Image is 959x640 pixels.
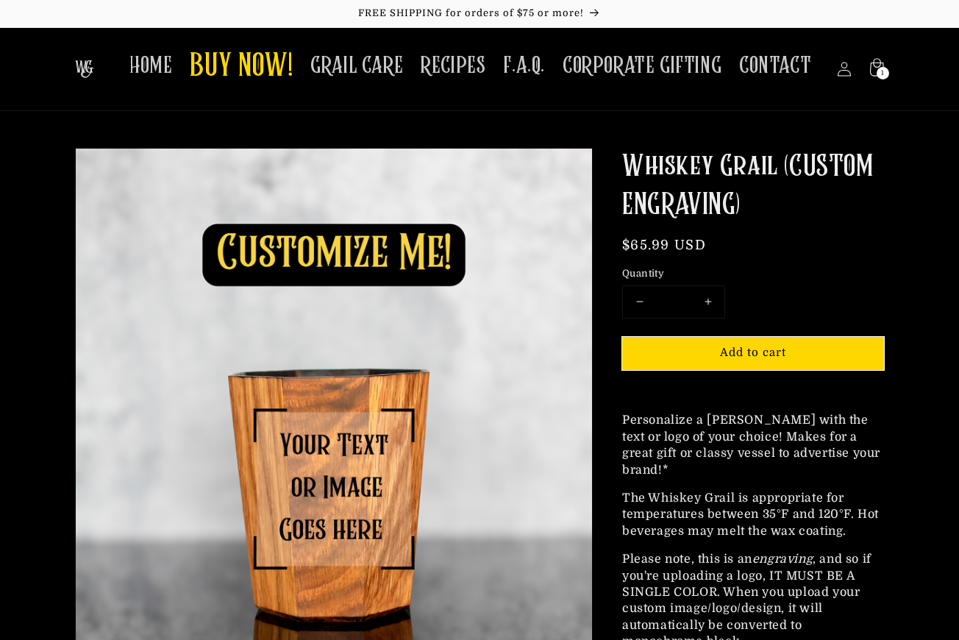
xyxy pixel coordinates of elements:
span: GRAIL CARE [310,51,403,80]
span: 1 [881,67,885,79]
a: HOME [121,43,181,89]
span: The Whiskey Grail is appropriate for temperatures between 35°F and 120°F. Hot beverages may melt ... [622,491,879,538]
p: FREE SHIPPING for orders of $75 or more! [15,7,944,20]
a: CONTACT [730,43,820,89]
label: Quantity [622,266,884,281]
img: The Whiskey Grail [75,60,93,78]
span: Add to cart [720,346,786,359]
span: RECIPES [421,51,485,80]
span: CONTACT [739,51,811,80]
em: engraving [752,552,813,566]
span: HOME [129,51,172,80]
span: F.A.Q. [503,51,545,80]
a: GRAIL CARE [302,43,412,89]
a: F.A.Q. [494,43,554,89]
h1: Whiskey Grail (CUSTOM ENGRAVING) [622,148,884,224]
span: $65.99 USD [622,238,706,252]
a: BUY NOW! [181,38,302,96]
a: RECIPES [412,43,494,89]
p: Personalize a [PERSON_NAME] with the text or logo of your choice! Makes for a great gift or class... [622,412,884,478]
a: CORPORATE GIFTING [554,43,730,89]
span: BUY NOW! [190,47,293,88]
span: CORPORATE GIFTING [563,51,721,80]
button: Add to cart [622,337,884,370]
